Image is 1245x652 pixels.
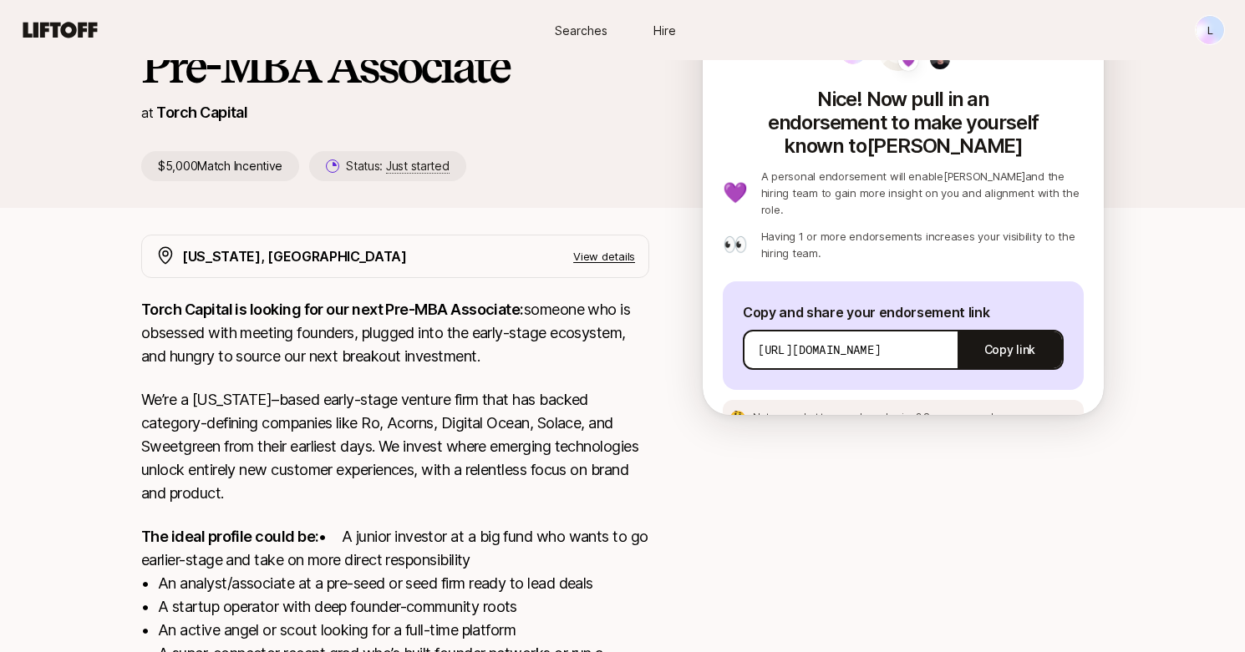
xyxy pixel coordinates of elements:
[346,156,449,176] p: Status:
[923,411,1048,423] span: See an example message
[729,411,746,424] p: 🤔
[141,301,524,318] strong: Torch Capital is looking for our next Pre-MBA Associate:
[386,159,450,174] span: Just started
[1195,15,1225,45] button: L
[723,81,1084,158] p: Nice! Now pull in an endorsement to make yourself known to [PERSON_NAME]
[902,51,915,71] span: 💜
[1207,20,1213,40] p: L
[743,301,1064,323] p: Copy and share your endorsement link
[141,298,649,368] p: someone who is obsessed with meeting founders, plugged into the early-stage ecosystem, and hungry...
[182,245,407,267] p: [US_STATE], [GEOGRAPHIC_DATA]
[753,410,1048,425] p: Not sure what to say when sharing?
[758,341,881,358] p: [URL][DOMAIN_NAME]
[141,388,649,505] p: We’re a [US_STATE]–based early-stage venture firm that has backed category-defining companies lik...
[156,104,247,121] a: Torch Capital
[141,102,153,124] p: at
[573,248,635,265] p: View details
[958,326,1062,373] button: Copy link
[723,235,748,255] p: 👀
[761,228,1084,261] p: Having 1 or more endorsements increases your visibility to the hiring team.
[141,151,299,181] p: $5,000 Match Incentive
[141,41,649,91] h1: Pre-MBA Associate
[761,168,1084,218] p: A personal endorsement will enable [PERSON_NAME] and the hiring team to gain more insight on you ...
[723,183,748,203] p: 💜
[141,528,318,545] strong: The ideal profile could be:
